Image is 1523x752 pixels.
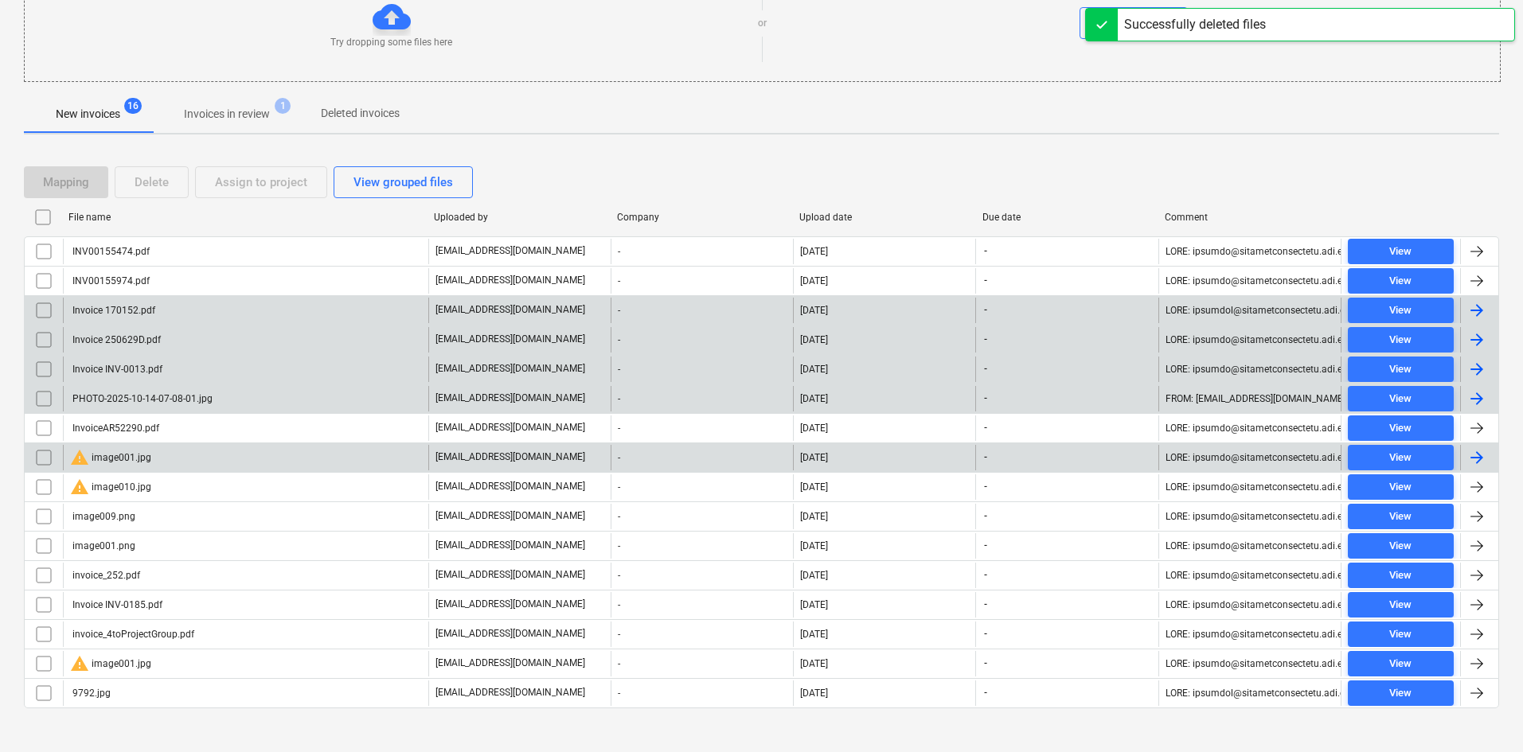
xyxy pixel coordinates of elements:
[435,657,585,670] p: [EMAIL_ADDRESS][DOMAIN_NAME]
[70,334,161,345] div: Invoice 250629D.pdf
[435,303,585,317] p: [EMAIL_ADDRESS][DOMAIN_NAME]
[1348,621,1454,647] button: View
[1389,684,1412,703] div: View
[1389,478,1412,497] div: View
[982,362,989,376] span: -
[330,36,452,49] p: Try dropping some files here
[800,540,828,551] div: [DATE]
[982,421,989,434] span: -
[435,627,585,641] p: [EMAIL_ADDRESS][DOMAIN_NAME]
[68,212,421,223] div: File name
[1348,563,1454,588] button: View
[800,423,828,434] div: [DATE]
[982,392,989,405] span: -
[611,298,793,323] div: -
[1348,474,1454,500] button: View
[800,658,828,669] div: [DATE]
[353,172,453,193] div: View grouped files
[1165,212,1335,223] div: Comment
[800,275,828,286] div: [DATE]
[800,305,828,316] div: [DATE]
[611,563,793,588] div: -
[70,364,162,375] div: Invoice INV-0013.pdf
[1348,680,1454,706] button: View
[70,570,140,581] div: invoice_252.pdf
[800,246,828,257] div: [DATE]
[435,450,585,464] p: [EMAIL_ADDRESS][DOMAIN_NAME]
[611,651,793,676] div: -
[982,627,989,641] span: -
[70,599,162,610] div: Invoice INV-0185.pdf
[1389,655,1412,673] div: View
[1389,243,1412,261] div: View
[982,657,989,670] span: -
[1389,596,1412,614] div: View
[982,539,989,552] span: -
[982,212,1153,223] div: Due date
[611,592,793,618] div: -
[124,98,142,114] span: 16
[70,246,150,257] div: INV00155474.pdf
[56,106,120,123] p: New invoices
[611,533,793,559] div: -
[982,450,989,464] span: -
[1443,676,1523,752] iframe: Chat Widget
[758,17,767,30] p: or
[800,481,828,493] div: [DATE]
[1348,651,1454,676] button: View
[1389,537,1412,555] div: View
[982,333,989,346] span: -
[617,212,787,223] div: Company
[70,540,135,551] div: image001.png
[434,212,604,223] div: Uploaded by
[70,393,213,404] div: PHOTO-2025-10-14-07-08-01.jpg
[1348,327,1454,353] button: View
[982,568,989,582] span: -
[1389,390,1412,408] div: View
[611,474,793,500] div: -
[982,480,989,493] span: -
[800,393,828,404] div: [DATE]
[1348,504,1454,529] button: View
[70,511,135,522] div: image009.png
[611,504,793,529] div: -
[1348,268,1454,294] button: View
[70,448,151,467] div: image001.jpg
[435,244,585,258] p: [EMAIL_ADDRESS][DOMAIN_NAME]
[611,268,793,294] div: -
[1348,386,1454,411] button: View
[1348,533,1454,559] button: View
[1348,239,1454,264] button: View
[1348,592,1454,618] button: View
[1389,302,1412,320] div: View
[70,477,89,497] span: warning
[1389,331,1412,349] div: View
[1124,15,1266,34] div: Successfully deleted files
[1389,508,1412,526] div: View
[334,166,473,198] button: View grouped files
[982,303,989,317] span: -
[70,448,89,467] span: warning
[435,362,585,376] p: [EMAIL_ADDRESS][DOMAIN_NAME]
[70,477,151,497] div: image010.jpg
[435,333,585,346] p: [EMAIL_ADDRESS][DOMAIN_NAME]
[800,452,828,463] div: [DATE]
[1348,445,1454,470] button: View
[800,688,828,699] div: [DATE]
[435,686,585,699] p: [EMAIL_ADDRESS][DOMAIN_NAME]
[982,244,989,258] span: -
[70,305,155,316] div: Invoice 170152.pdf
[435,480,585,493] p: [EMAIL_ADDRESS][DOMAIN_NAME]
[611,357,793,382] div: -
[275,98,291,114] span: 1
[611,445,793,470] div: -
[800,629,828,640] div: [DATE]
[70,688,111,699] div: 9792.jpg
[1389,625,1412,644] div: View
[435,509,585,523] p: [EMAIL_ADDRESS][DOMAIN_NAME]
[1348,357,1454,382] button: View
[1389,272,1412,290] div: View
[435,392,585,405] p: [EMAIL_ADDRESS][DOMAIN_NAME]
[1389,360,1412,379] div: View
